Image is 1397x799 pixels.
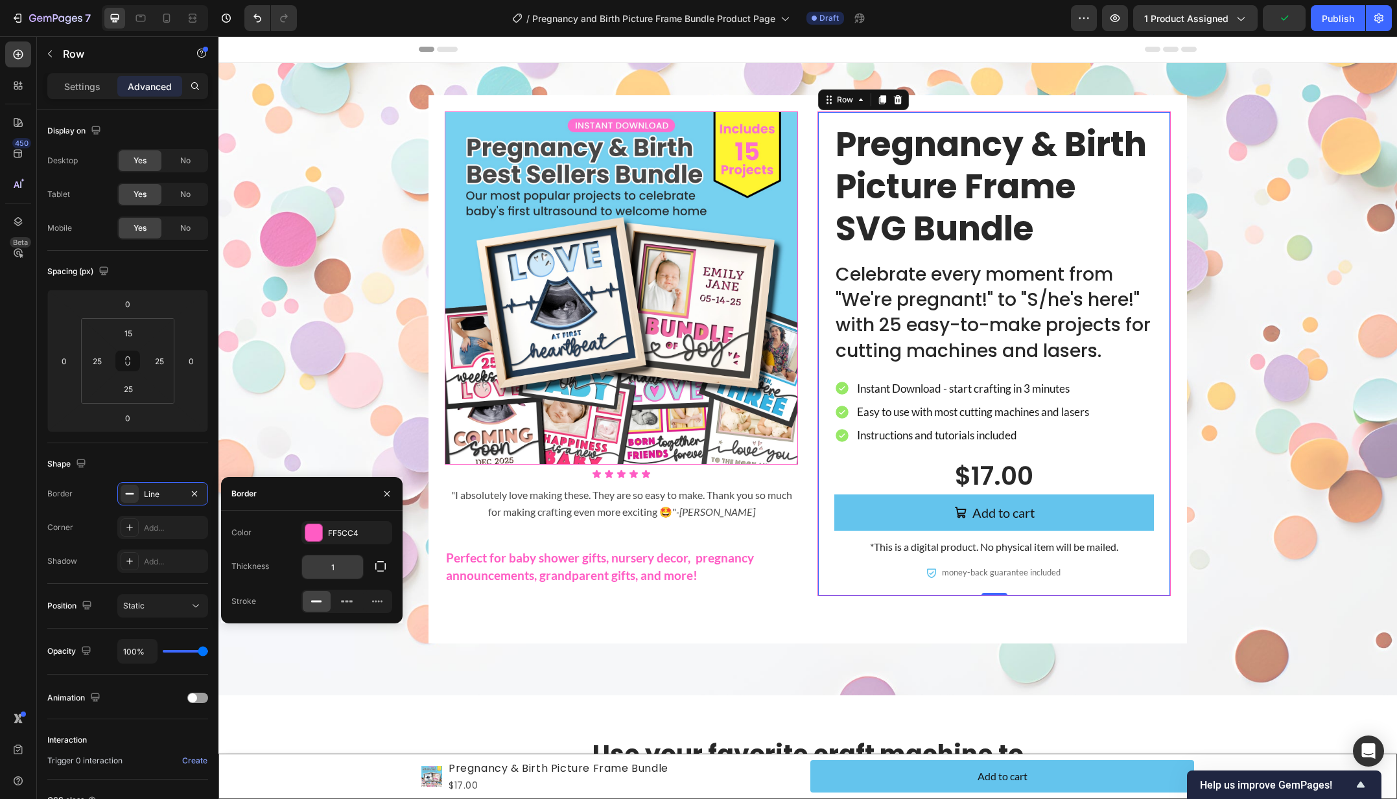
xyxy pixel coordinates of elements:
input: 25px [115,379,141,399]
p: Perfect for baby shower gifts, nursery decor, pregnancy announcements, grandparent gifts, and more! [228,513,578,548]
p: Row [63,46,173,62]
div: Animation [47,689,103,707]
span: Trigger 0 interaction [47,755,123,767]
span: Draft [819,12,839,24]
h1: Pregnancy & Birth Picture Frame Bundle [229,723,451,741]
span: No [180,155,191,167]
p: Instructions and tutorials included [639,390,871,408]
div: Shadow [47,555,77,567]
div: Row [616,58,637,69]
div: Undo/Redo [244,5,297,31]
span: 1 product assigned [1144,12,1228,25]
div: Border [231,488,257,500]
div: Display on [47,122,104,140]
div: Beta [10,237,31,248]
button: Show survey - Help us improve GemPages! [1200,777,1368,793]
button: Add to cart [592,724,976,756]
div: Add... [144,556,205,568]
button: Add to cart [616,458,935,494]
input: Auto [302,555,363,579]
button: 1 product assigned [1133,5,1258,31]
input: 0 [182,351,201,371]
div: Corner [47,522,73,533]
span: Pregnancy and Birth Picture Frame Bundle Product Page [532,12,775,25]
span: Yes [134,189,147,200]
span: / [526,12,530,25]
input: 0 [115,294,141,314]
div: Stroke [231,596,256,607]
input: 0 [115,408,141,428]
p: Settings [64,80,100,93]
button: Static [117,594,208,618]
button: 7 [5,5,97,31]
input: 15px [115,323,141,343]
div: Publish [1322,12,1354,25]
span: No [180,189,191,200]
div: Line [144,489,182,500]
p: Celebrate every moment from "We're pregnant!" to "S/he's here!" with 25 easy-to-make projects for... [617,226,934,327]
p: Instant Download - start crafting in 3 minutes [639,343,871,361]
div: Shape [47,456,89,473]
button: Create [182,753,208,769]
div: Interaction [47,734,87,746]
p: *This is a digital product. No physical item will be mailed. [617,502,934,519]
div: Add to cart [759,732,809,748]
i: -[PERSON_NAME] [458,469,537,481]
span: Use your favorite craft machine to make [301,701,805,767]
p: Pregnancy & Birth Picture Frame SVG Bundle [617,87,934,213]
div: Opacity [47,643,94,660]
span: money-back guarantee included [723,531,842,541]
div: Desktop [47,155,78,167]
div: Border [47,488,73,500]
div: Spacing (px) [47,263,112,281]
span: Yes [134,155,147,167]
div: Color [231,527,252,538]
div: Add to cart [754,466,816,487]
div: Create [182,755,207,767]
input: 25px [150,351,169,371]
a: Pregnancy & Birth Picture Frame Bundle [227,76,579,428]
p: "I absolutely love making these. They are so easy to make. Thank you so much for making crafting ... [228,450,578,483]
div: Open Intercom Messenger [1353,735,1384,767]
iframe: Design area [218,36,1397,799]
p: 7 [85,10,91,26]
input: 0 [54,351,74,371]
span: Static [123,601,145,610]
div: $17.00 [735,423,816,458]
button: Publish [1311,5,1365,31]
p: Easy to use with most cutting machines and lasers [639,367,871,384]
div: Mobile [47,222,72,234]
div: Thickness [231,561,269,572]
div: Add... [144,522,205,534]
div: $17.00 [229,741,451,758]
span: Yes [134,222,147,234]
div: FF5CC4 [328,527,389,539]
p: Advanced [128,80,172,93]
span: No [180,222,191,234]
div: Tablet [47,189,70,200]
div: 450 [12,138,31,148]
div: Position [47,597,95,615]
span: Help us improve GemPages! [1200,779,1353,791]
input: 25px [88,351,107,371]
input: Auto [118,640,157,663]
